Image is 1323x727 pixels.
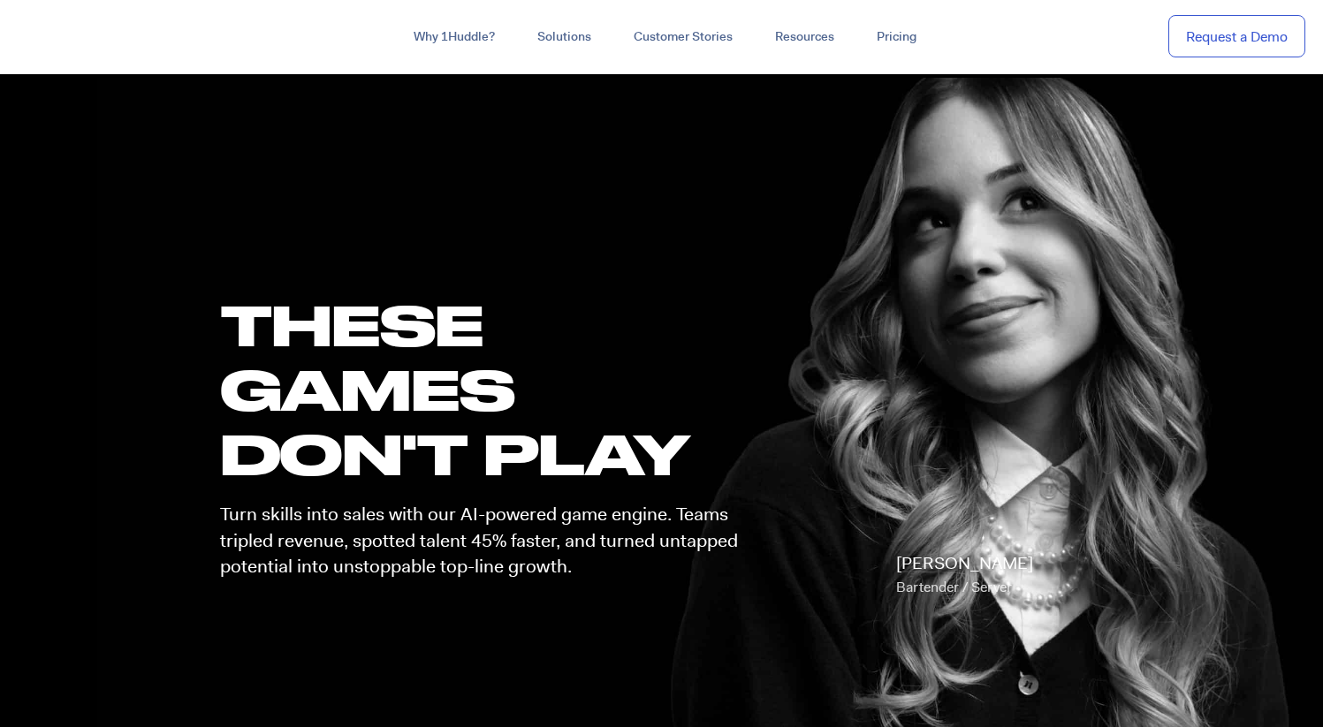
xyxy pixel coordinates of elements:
a: Request a Demo [1168,15,1305,58]
a: Why 1Huddle? [392,21,516,53]
a: Customer Stories [612,21,754,53]
a: Pricing [855,21,938,53]
span: Bartender / Server [896,578,1012,596]
img: ... [18,19,144,53]
a: Solutions [516,21,612,53]
p: Turn skills into sales with our AI-powered game engine. Teams tripled revenue, spotted talent 45%... [220,502,754,579]
p: [PERSON_NAME] [896,551,1033,601]
h1: these GAMES DON'T PLAY [220,292,754,487]
a: Resources [754,21,855,53]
